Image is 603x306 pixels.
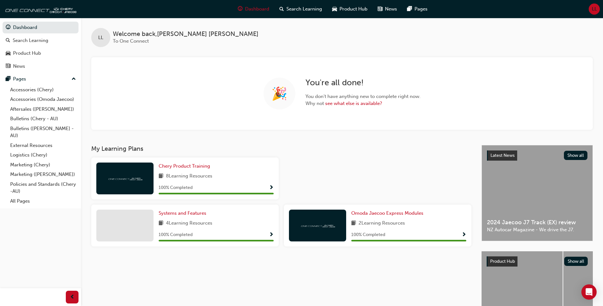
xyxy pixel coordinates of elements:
[159,231,193,239] span: 100 % Completed
[6,38,10,44] span: search-icon
[300,222,335,228] img: oneconnect
[415,5,428,13] span: Pages
[487,256,588,267] a: Product HubShow all
[6,64,10,69] span: news-icon
[159,163,213,170] a: Chery Product Training
[3,73,79,85] button: Pages
[8,170,79,179] a: Marketing ([PERSON_NAME])
[8,141,79,150] a: External Resources
[305,93,421,100] span: You don't have anything new to complete right now.
[279,5,284,13] span: search-icon
[166,172,212,180] span: 8 Learning Resources
[407,5,412,13] span: pages-icon
[8,85,79,95] a: Accessories (Chery)
[113,31,258,38] span: Welcome back , [PERSON_NAME] [PERSON_NAME]
[8,196,79,206] a: All Pages
[13,50,41,57] div: Product Hub
[274,3,327,16] a: search-iconSearch Learning
[487,226,587,233] span: NZ Autocar Magazine - We drive the J7.
[351,210,426,217] a: Omoda Jaecoo Express Modules
[490,153,515,158] span: Latest News
[269,231,274,239] button: Show Progress
[8,150,79,160] a: Logistics (Chery)
[332,5,337,13] span: car-icon
[3,47,79,59] a: Product Hub
[6,25,10,31] span: guage-icon
[564,151,588,160] button: Show all
[8,114,79,124] a: Bulletins (Chery - AU)
[269,185,274,191] span: Show Progress
[351,219,356,227] span: book-icon
[269,232,274,238] span: Show Progress
[373,3,402,16] a: news-iconNews
[113,38,149,44] span: To One Connect
[487,150,587,161] a: Latest NewsShow all
[8,124,79,141] a: Bulletins ([PERSON_NAME] - AU)
[305,100,421,107] span: Why not
[592,5,597,13] span: LL
[159,163,210,169] span: Chery Product Training
[351,231,385,239] span: 100 % Completed
[6,76,10,82] span: pages-icon
[13,63,25,70] div: News
[3,22,79,33] a: Dashboard
[487,219,587,226] span: 2024 Jaecoo J7 Track (EX) review
[3,20,79,73] button: DashboardSearch LearningProduct HubNews
[159,184,193,191] span: 100 % Completed
[271,90,287,97] span: 🎉
[462,232,466,238] span: Show Progress
[325,101,382,106] a: see what else is available?
[339,5,367,13] span: Product Hub
[402,3,433,16] a: pages-iconPages
[385,5,397,13] span: News
[6,51,10,56] span: car-icon
[233,3,274,16] a: guage-iconDashboard
[91,145,471,152] h3: My Learning Plans
[462,231,466,239] button: Show Progress
[482,145,593,241] a: Latest NewsShow all2024 Jaecoo J7 Track (EX) reviewNZ Autocar Magazine - We drive the J7.
[70,293,75,301] span: prev-icon
[8,94,79,104] a: Accessories (Omoda Jaecoo)
[589,3,600,15] button: LL
[269,184,274,192] button: Show Progress
[3,3,76,15] img: oneconnect
[8,179,79,196] a: Policies and Standards (Chery -AU)
[3,35,79,46] a: Search Learning
[359,219,405,227] span: 2 Learning Resources
[13,37,48,44] div: Search Learning
[159,210,206,216] span: Systems and Features
[581,284,597,300] div: Open Intercom Messenger
[245,5,269,13] span: Dashboard
[564,257,588,266] button: Show all
[159,172,163,180] span: book-icon
[286,5,322,13] span: Search Learning
[490,259,515,264] span: Product Hub
[238,5,243,13] span: guage-icon
[351,210,423,216] span: Omoda Jaecoo Express Modules
[327,3,373,16] a: car-iconProduct Hub
[8,104,79,114] a: Aftersales ([PERSON_NAME])
[166,219,212,227] span: 4 Learning Resources
[378,5,382,13] span: news-icon
[98,34,103,41] span: LL
[159,219,163,227] span: book-icon
[3,60,79,72] a: News
[8,160,79,170] a: Marketing (Chery)
[13,75,26,83] div: Pages
[72,75,76,83] span: up-icon
[107,175,142,181] img: oneconnect
[159,210,209,217] a: Systems and Features
[305,78,421,88] h2: You're all done!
